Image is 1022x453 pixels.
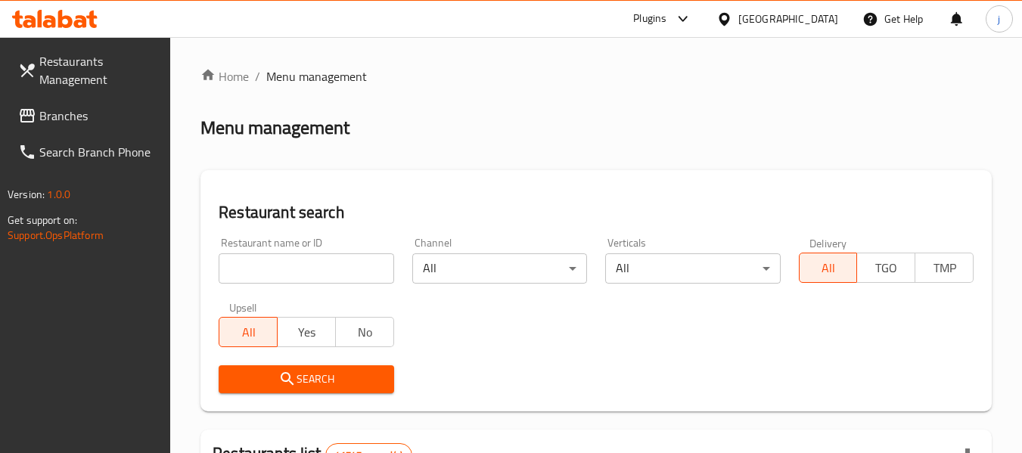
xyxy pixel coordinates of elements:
span: Search [231,370,381,389]
li: / [255,67,260,85]
span: Search Branch Phone [39,143,159,161]
div: Plugins [633,10,666,28]
span: TGO [863,257,909,279]
a: Branches [6,98,171,134]
div: [GEOGRAPHIC_DATA] [738,11,838,27]
span: TMP [921,257,968,279]
span: Branches [39,107,159,125]
span: No [342,321,388,343]
nav: breadcrumb [200,67,992,85]
span: Yes [284,321,330,343]
a: Support.OpsPlatform [8,225,104,245]
h2: Restaurant search [219,201,974,224]
button: No [335,317,394,347]
label: Delivery [809,237,847,248]
button: Yes [277,317,336,347]
button: All [219,317,278,347]
span: 1.0.0 [47,185,70,204]
a: Restaurants Management [6,43,171,98]
span: Menu management [266,67,367,85]
span: All [225,321,272,343]
span: Get support on: [8,210,77,230]
button: All [799,253,858,283]
span: Restaurants Management [39,52,159,88]
button: Search [219,365,393,393]
a: Home [200,67,249,85]
div: All [412,253,587,284]
button: TMP [915,253,974,283]
span: j [998,11,1000,27]
h2: Menu management [200,116,349,140]
span: Version: [8,185,45,204]
div: All [605,253,780,284]
button: TGO [856,253,915,283]
a: Search Branch Phone [6,134,171,170]
label: Upsell [229,302,257,312]
input: Search for restaurant name or ID.. [219,253,393,284]
span: All [806,257,852,279]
